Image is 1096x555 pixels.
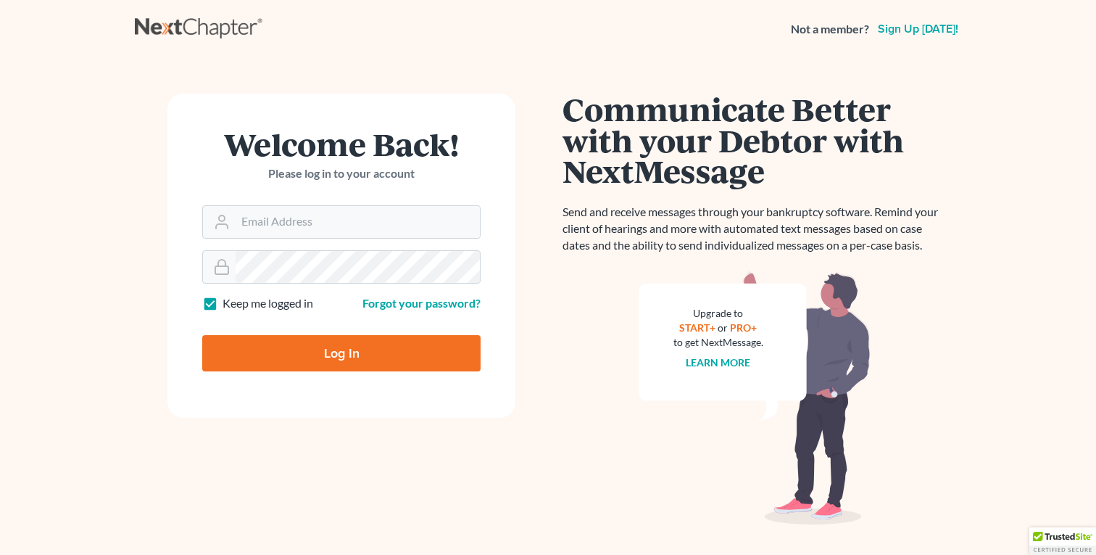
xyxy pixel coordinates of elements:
span: or [718,321,728,334]
input: Email Address [236,206,480,238]
div: TrustedSite Certified [1029,527,1096,555]
p: Please log in to your account [202,165,481,182]
img: nextmessage_bg-59042aed3d76b12b5cd301f8e5b87938c9018125f34e5fa2b7a6b67550977c72.svg [639,271,871,525]
strong: Not a member? [791,21,869,38]
a: START+ [680,321,716,334]
div: Upgrade to [673,306,763,321]
h1: Welcome Back! [202,128,481,160]
a: Sign up [DATE]! [875,23,961,35]
a: Learn more [686,356,751,369]
div: to get NextMessage. [673,335,763,350]
p: Send and receive messages through your bankruptcy software. Remind your client of hearings and mo... [562,204,947,254]
h1: Communicate Better with your Debtor with NextMessage [562,94,947,186]
a: Forgot your password? [362,296,481,310]
a: PRO+ [731,321,757,334]
label: Keep me logged in [223,295,313,312]
input: Log In [202,335,481,371]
